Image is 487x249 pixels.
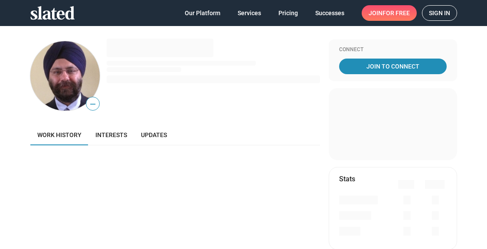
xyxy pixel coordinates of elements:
[30,124,88,145] a: Work history
[88,124,134,145] a: Interests
[231,5,268,21] a: Services
[308,5,351,21] a: Successes
[185,5,220,21] span: Our Platform
[422,5,457,21] a: Sign in
[339,59,447,74] a: Join To Connect
[382,5,410,21] span: for free
[369,5,410,21] span: Join
[429,6,450,20] span: Sign in
[95,131,127,138] span: Interests
[37,131,82,138] span: Work history
[178,5,227,21] a: Our Platform
[339,174,355,183] mat-card-title: Stats
[362,5,417,21] a: Joinfor free
[315,5,344,21] span: Successes
[271,5,305,21] a: Pricing
[278,5,298,21] span: Pricing
[341,59,445,74] span: Join To Connect
[238,5,261,21] span: Services
[339,46,447,53] div: Connect
[141,131,167,138] span: Updates
[86,98,99,110] span: —
[134,124,174,145] a: Updates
